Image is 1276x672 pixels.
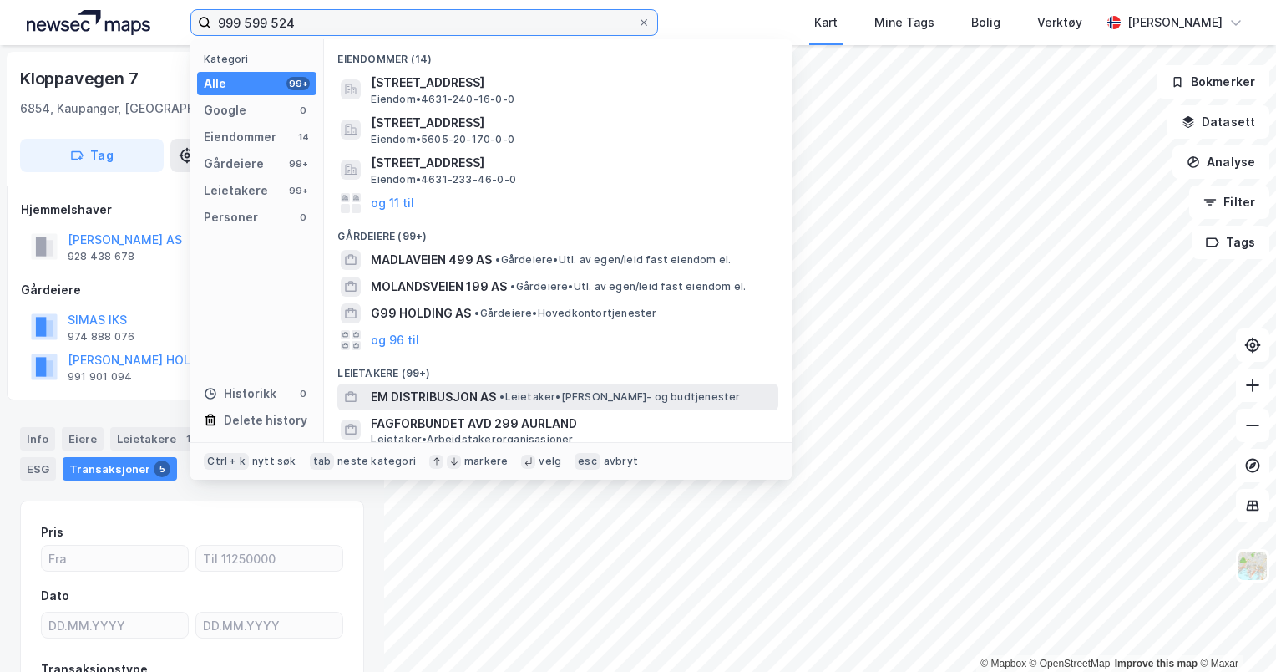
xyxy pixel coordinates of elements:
[510,280,746,293] span: Gårdeiere • Utl. av egen/leid fast eiendom el.
[371,93,514,106] span: Eiendom • 4631-240-16-0-0
[20,457,56,481] div: ESG
[814,13,838,33] div: Kart
[211,10,637,35] input: Søk på adresse, matrikkel, gårdeiere, leietakere eller personer
[971,13,1000,33] div: Bolig
[21,280,363,300] div: Gårdeiere
[296,130,310,144] div: 14
[1037,13,1082,33] div: Verktøy
[204,100,246,120] div: Google
[474,307,479,319] span: •
[204,181,268,201] div: Leietakere
[62,427,104,451] div: Eiere
[1157,65,1269,99] button: Bokmerker
[204,453,249,470] div: Ctrl + k
[1115,658,1198,669] a: Improve this map
[20,139,164,172] button: Tag
[464,455,508,468] div: markere
[874,13,934,33] div: Mine Tags
[41,522,63,542] div: Pris
[252,455,296,468] div: nytt søk
[371,414,772,434] span: FAGFORBUNDET AVD 299 AURLAND
[324,354,792,384] div: Leietakere (99+)
[1237,550,1268,582] img: Z
[204,207,258,227] div: Personer
[296,387,310,400] div: 0
[371,277,507,297] span: MOLANDSVEIEN 199 AS
[110,427,203,451] div: Leietakere
[1167,105,1269,139] button: Datasett
[474,307,656,320] span: Gårdeiere • Hovedkontortjenester
[204,154,264,174] div: Gårdeiere
[371,303,471,323] span: G99 HOLDING AS
[371,193,414,213] button: og 11 til
[296,211,310,224] div: 0
[371,73,772,93] span: [STREET_ADDRESS]
[204,384,276,404] div: Historikk
[1172,145,1269,179] button: Analyse
[1192,226,1269,259] button: Tags
[371,133,514,146] span: Eiendom • 5605-20-170-0-0
[1189,186,1269,219] button: Filter
[980,658,1026,669] a: Mapbox
[180,430,196,447] div: 1
[499,390,504,403] span: •
[20,99,246,119] div: 6854, Kaupanger, [GEOGRAPHIC_DATA]
[41,586,69,606] div: Dato
[286,184,310,197] div: 99+
[539,455,561,468] div: velg
[575,453,600,470] div: esc
[68,370,132,384] div: 991 901 094
[296,104,310,117] div: 0
[27,10,150,35] img: logo.a4113a55bc3d86da70a041830d287a7e.svg
[371,250,492,270] span: MADLAVEIEN 499 AS
[204,127,276,147] div: Eiendommer
[196,546,342,571] input: Til 11250000
[510,280,515,293] span: •
[286,77,310,90] div: 99+
[371,433,573,446] span: Leietaker • Arbeidstakerorganisasjoner
[196,613,342,638] input: DD.MM.YYYY
[68,250,134,263] div: 928 438 678
[604,455,638,468] div: avbryt
[286,157,310,171] div: 99+
[20,65,141,92] div: Kloppavegen 7
[495,253,500,266] span: •
[63,457,177,481] div: Transaksjoner
[324,39,792,69] div: Eiendommer (14)
[204,74,226,94] div: Alle
[371,153,772,173] span: [STREET_ADDRESS]
[20,427,55,451] div: Info
[204,53,316,65] div: Kategori
[21,200,363,220] div: Hjemmelshaver
[310,453,335,470] div: tab
[371,173,516,186] span: Eiendom • 4631-233-46-0-0
[1030,658,1111,669] a: OpenStreetMap
[337,455,416,468] div: neste kategori
[42,546,188,571] input: Fra
[499,390,740,404] span: Leietaker • [PERSON_NAME]- og budtjenester
[154,461,170,477] div: 5
[1192,592,1276,672] iframe: Chat Widget
[371,387,496,407] span: EM DISTRIBUSJON AS
[324,216,792,247] div: Gårdeiere (99+)
[1127,13,1223,33] div: [PERSON_NAME]
[495,253,731,267] span: Gårdeiere • Utl. av egen/leid fast eiendom el.
[42,613,188,638] input: DD.MM.YYYY
[371,330,419,350] button: og 96 til
[224,410,307,430] div: Delete history
[371,113,772,133] span: [STREET_ADDRESS]
[68,330,134,344] div: 974 888 076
